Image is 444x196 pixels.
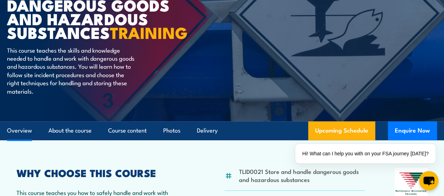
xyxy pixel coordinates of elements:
a: About the course [48,121,92,140]
a: Overview [7,121,32,140]
h2: WHY CHOOSE THIS COURSE [16,168,195,177]
div: Hi! What can I help you with on your FSA journey [DATE]? [295,144,436,163]
button: chat-button [419,171,438,190]
strong: TRAINING [110,20,188,44]
a: Upcoming Schedule [308,121,375,140]
a: Photos [163,121,180,140]
p: This course teaches the skills and knowledge needed to handle and work with dangerous goods and h... [7,46,135,95]
a: Course content [108,121,147,140]
a: Delivery [197,121,218,140]
button: Enquire Now [388,121,437,140]
li: TLID0021 Store and handle dangerous goods and hazardous substances [239,167,365,184]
